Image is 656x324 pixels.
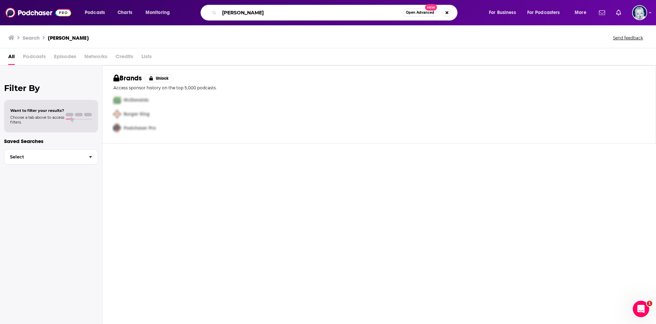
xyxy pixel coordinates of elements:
span: Logged in as blg1538 [632,5,647,20]
span: Episodes [54,51,76,65]
img: User Profile [632,5,647,20]
span: New [425,4,437,11]
span: Networks [84,51,107,65]
span: Credits [115,51,133,65]
a: All [8,51,15,65]
span: Podcasts [85,8,105,17]
a: Show notifications dropdown [613,7,624,18]
img: Second Pro Logo [111,107,124,121]
h3: Search [23,35,40,41]
h2: Brands [113,74,142,82]
div: Search podcasts, credits, & more... [207,5,464,21]
span: Choose a tab above to access filters. [10,115,64,125]
span: Lists [141,51,152,65]
p: Access sponsor history on the top 5,000 podcasts. [113,85,645,90]
span: Podchaser Pro [124,125,156,131]
h3: [PERSON_NAME] [48,35,89,41]
h2: Filter By [4,83,98,93]
button: open menu [484,7,524,18]
span: McDonalds [124,97,149,103]
button: Select [4,149,98,165]
img: Third Pro Logo [111,121,124,135]
span: Open Advanced [406,11,434,14]
span: Want to filter your results? [10,108,64,113]
span: Podcasts [23,51,46,65]
span: More [575,8,586,17]
button: open menu [570,7,595,18]
span: Burger King [124,111,150,117]
span: Charts [118,8,132,17]
span: 1 [647,301,652,306]
span: Select [4,155,83,159]
span: For Podcasters [527,8,560,17]
span: For Business [489,8,516,17]
input: Search podcasts, credits, & more... [219,7,403,18]
button: open menu [523,7,570,18]
p: Saved Searches [4,138,98,144]
button: Send feedback [611,35,645,41]
iframe: Intercom live chat [633,301,649,317]
button: open menu [80,7,114,18]
a: Show notifications dropdown [596,7,608,18]
a: Charts [113,7,136,18]
button: Unlock [145,74,174,82]
span: Monitoring [146,8,170,17]
button: Show profile menu [632,5,647,20]
img: Podchaser - Follow, Share and Rate Podcasts [5,6,71,19]
button: open menu [141,7,179,18]
img: First Pro Logo [111,93,124,107]
button: Open AdvancedNew [403,9,437,17]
